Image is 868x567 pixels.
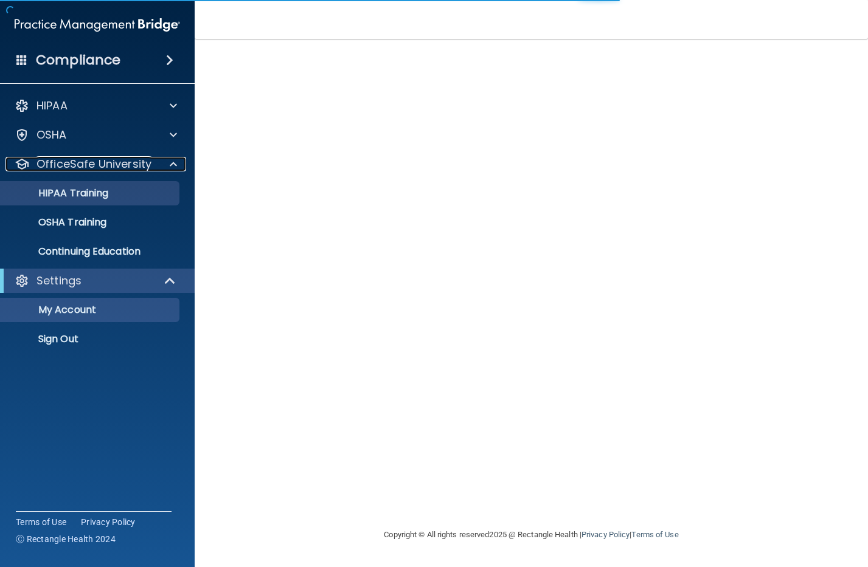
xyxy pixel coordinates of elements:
[36,157,151,171] p: OfficeSafe University
[36,98,68,113] p: HIPAA
[582,530,630,539] a: Privacy Policy
[8,304,174,316] p: My Account
[16,533,116,545] span: Ⓒ Rectangle Health 2024
[36,273,82,288] p: Settings
[15,98,177,113] a: HIPAA
[310,515,754,554] div: Copyright © All rights reserved 2025 @ Rectangle Health | |
[8,333,174,345] p: Sign Out
[15,273,176,288] a: Settings
[15,13,180,37] img: PMB logo
[36,52,120,69] h4: Compliance
[15,128,177,142] a: OSHA
[631,530,678,539] a: Terms of Use
[16,516,66,528] a: Terms of Use
[81,516,136,528] a: Privacy Policy
[15,157,177,171] a: OfficeSafe University
[8,187,108,199] p: HIPAA Training
[8,216,106,229] p: OSHA Training
[8,246,174,258] p: Continuing Education
[36,128,67,142] p: OSHA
